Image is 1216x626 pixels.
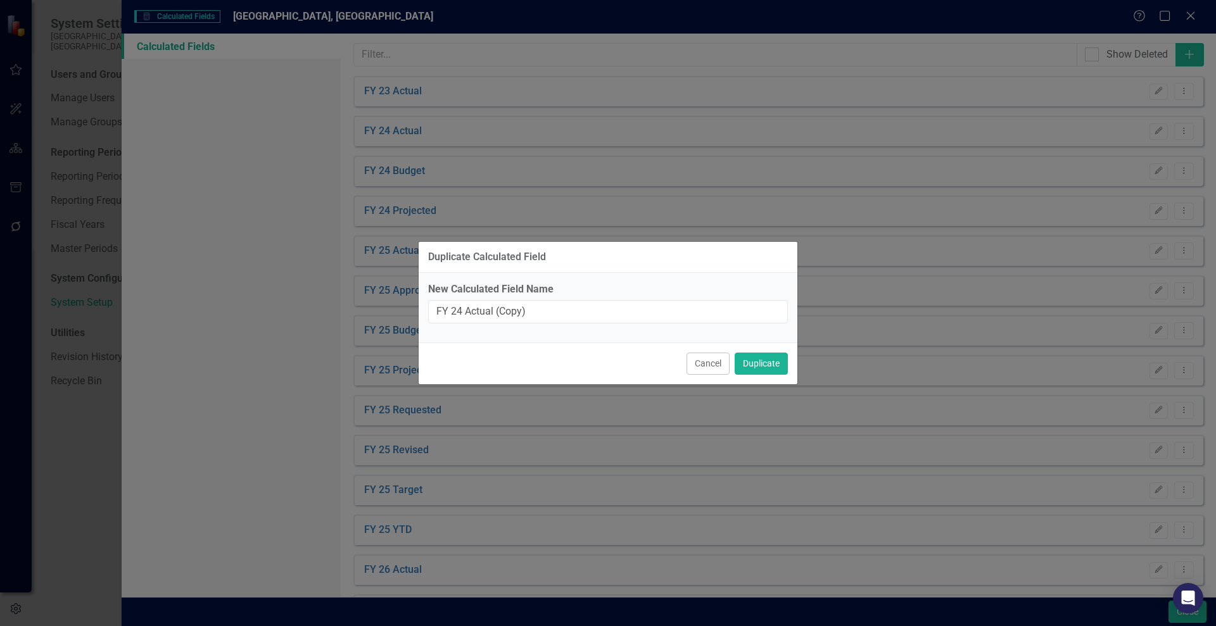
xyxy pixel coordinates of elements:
[1173,583,1203,613] div: Open Intercom Messenger
[428,282,788,297] label: New Calculated Field Name
[687,353,730,375] button: Cancel
[428,300,788,323] input: Name
[428,251,546,263] div: Duplicate Calculated Field
[735,353,788,375] button: Duplicate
